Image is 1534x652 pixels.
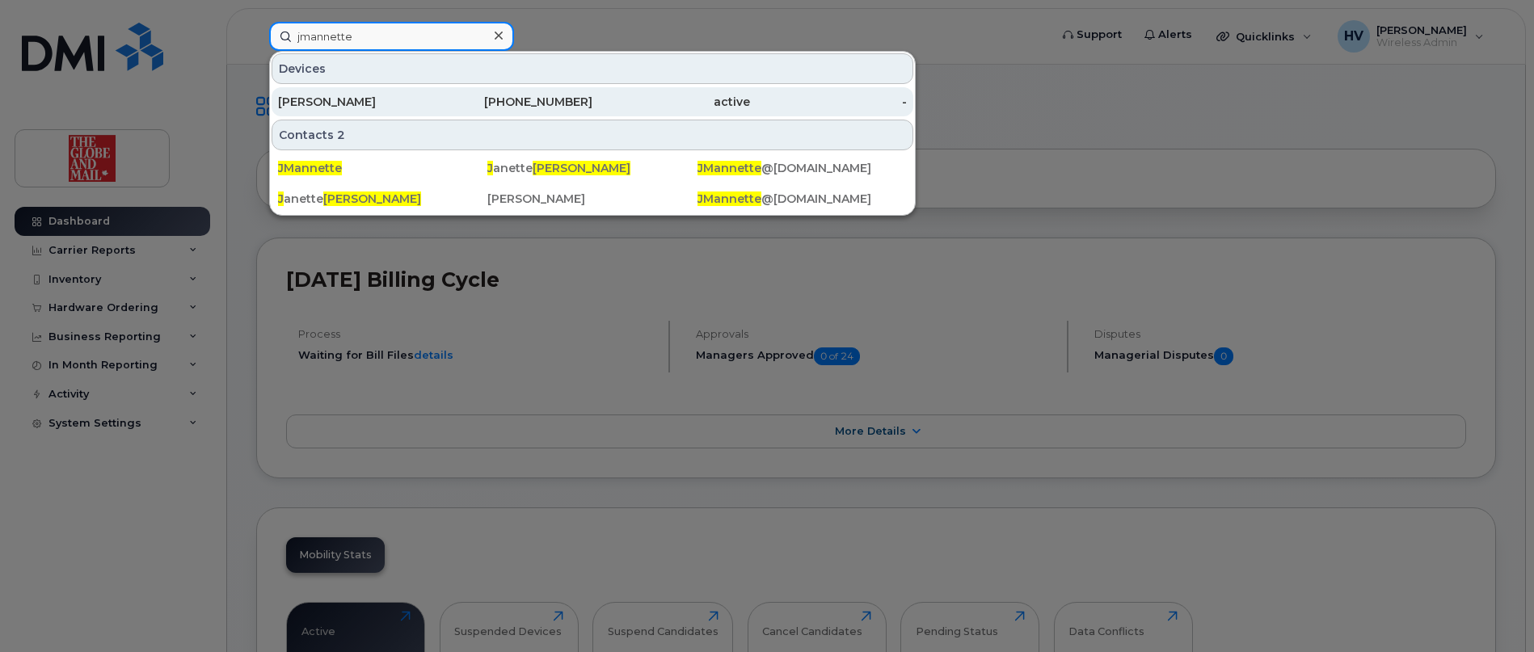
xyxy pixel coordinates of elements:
[272,53,913,84] div: Devices
[436,94,593,110] div: [PHONE_NUMBER]
[697,191,761,206] span: JMannette
[272,154,913,183] a: JMannetteJanette[PERSON_NAME]JMannette@[DOMAIN_NAME]
[337,127,345,143] span: 2
[278,191,284,206] span: J
[278,191,487,207] div: anette
[487,161,493,175] span: J
[272,184,913,213] a: Janette[PERSON_NAME][PERSON_NAME]JMannette@[DOMAIN_NAME]
[487,191,697,207] div: [PERSON_NAME]
[697,160,907,176] div: @[DOMAIN_NAME]
[750,94,908,110] div: -
[697,161,761,175] span: JMannette
[278,94,436,110] div: [PERSON_NAME]
[697,191,907,207] div: @[DOMAIN_NAME]
[278,161,342,175] span: JMannette
[272,87,913,116] a: [PERSON_NAME][PHONE_NUMBER]active-
[533,161,630,175] span: [PERSON_NAME]
[592,94,750,110] div: active
[272,120,913,150] div: Contacts
[487,160,697,176] div: anette
[323,191,421,206] span: [PERSON_NAME]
